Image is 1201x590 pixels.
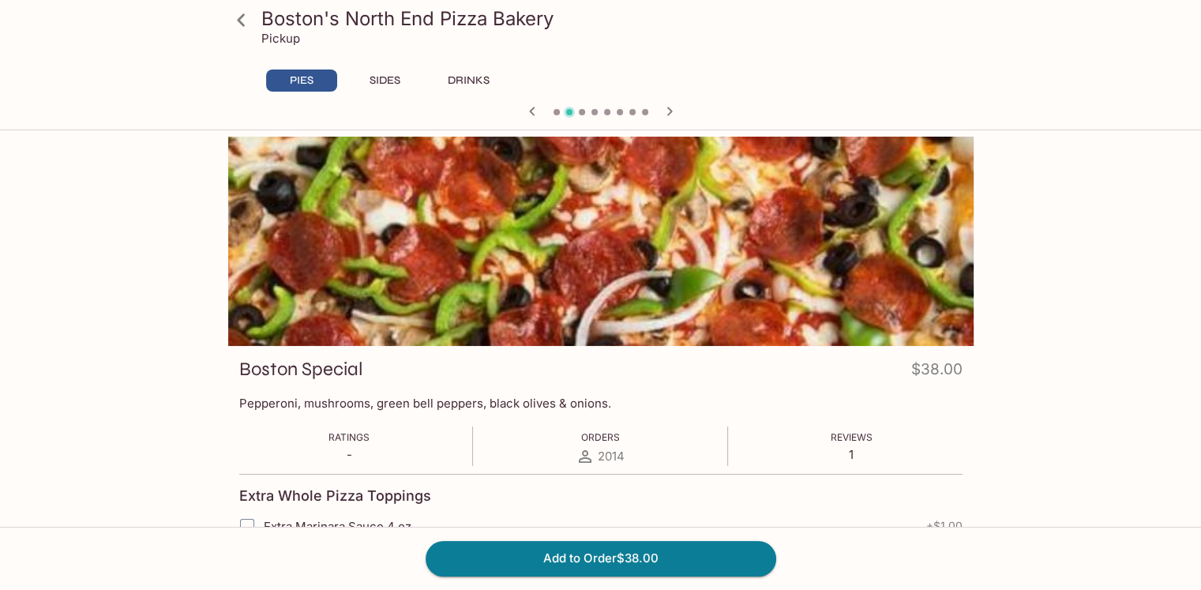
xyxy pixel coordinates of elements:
span: + $1.00 [926,520,963,532]
p: - [328,447,370,462]
p: Pepperoni, mushrooms, green bell peppers, black olives & onions. [239,396,963,411]
h3: Boston's North End Pizza Bakery [261,6,967,31]
h4: $38.00 [911,357,963,388]
button: Add to Order$38.00 [426,541,776,576]
div: Boston Special [228,137,974,346]
span: Orders [580,431,619,443]
button: DRINKS [433,70,505,92]
p: 1 [831,447,873,462]
span: 2014 [598,449,625,464]
button: SIDES [350,70,421,92]
span: Extra Marinara Sauce 4 oz. [264,519,415,534]
span: Reviews [831,431,873,443]
span: Ratings [328,431,370,443]
h4: Extra Whole Pizza Toppings [239,487,431,505]
p: Pickup [261,31,300,46]
h3: Boston Special [239,357,363,381]
button: PIES [266,70,337,92]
